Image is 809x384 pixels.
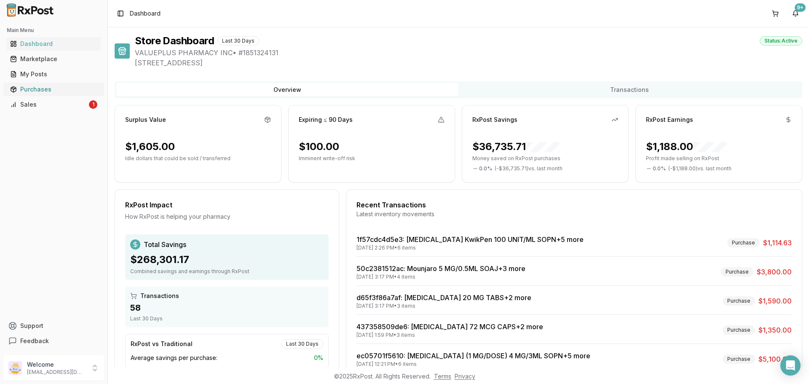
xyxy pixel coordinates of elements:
p: Welcome [27,360,86,369]
span: Total Savings [144,239,186,250]
a: 50c2381512ac: Mounjaro 5 MG/0.5ML SOAJ+3 more [356,264,525,273]
div: $100.00 [299,140,339,153]
div: Open Intercom Messenger [780,355,801,376]
p: Imminent write-off risk [299,155,445,162]
div: Purchase [723,354,755,364]
div: Purchase [727,238,760,247]
span: Dashboard [130,9,161,18]
button: Overview [116,83,458,97]
div: [DATE] 3:17 PM • 3 items [356,303,531,309]
button: Dashboard [3,37,104,51]
p: Profit made selling on RxPost [646,155,792,162]
img: RxPost Logo [3,3,57,17]
div: Purchase [723,296,755,306]
a: Dashboard [7,36,101,51]
div: Last 30 Days [130,315,324,322]
span: Average savings per purchase: [131,354,217,362]
div: Status: Active [760,36,802,46]
div: Latest inventory movements [356,210,792,218]
div: Combined savings and earnings through RxPost [130,268,324,275]
div: Expiring ≤ 90 Days [299,115,353,124]
div: Surplus Value [125,115,166,124]
img: User avatar [8,361,22,375]
div: Sales [10,100,87,109]
div: Last 30 Days [281,339,323,349]
div: Last 30 Days [217,36,259,46]
div: Dashboard [10,40,97,48]
div: Marketplace [10,55,97,63]
span: $1,590.00 [758,296,792,306]
h1: Store Dashboard [135,34,214,48]
span: 0.0 % [653,165,666,172]
button: Support [3,318,104,333]
a: Purchases [7,82,101,97]
a: My Posts [7,67,101,82]
span: Transactions [140,292,179,300]
p: Idle dollars that could be sold / transferred [125,155,271,162]
a: Sales1 [7,97,101,112]
div: [DATE] 12:21 PM • 6 items [356,361,590,368]
div: [DATE] 3:17 PM • 4 items [356,274,525,280]
span: ( - $1,188.00 ) vs. last month [668,165,731,172]
div: $268,301.17 [130,253,324,266]
p: [EMAIL_ADDRESS][DOMAIN_NAME] [27,369,86,376]
a: Privacy [455,373,475,380]
div: $1,188.00 [646,140,727,153]
p: Money saved on RxPost purchases [472,155,618,162]
a: 437358509de6: [MEDICAL_DATA] 72 MCG CAPS+2 more [356,322,543,331]
span: Feedback [20,337,49,345]
div: $1,605.00 [125,140,175,153]
a: ec05701f5610: [MEDICAL_DATA] (1 MG/DOSE) 4 MG/3ML SOPN+5 more [356,352,590,360]
a: Terms [434,373,451,380]
span: $3,800.00 [757,267,792,277]
div: [DATE] 2:26 PM • 6 items [356,244,584,251]
span: VALUEPLUS PHARMACY INC • # 1851324131 [135,48,802,58]
div: Recent Transactions [356,200,792,210]
button: My Posts [3,67,104,81]
div: RxPost Savings [472,115,517,124]
div: RxPost Earnings [646,115,693,124]
span: [STREET_ADDRESS] [135,58,802,68]
div: Purchase [721,267,753,277]
button: 9+ [789,7,802,20]
a: d65f3f86a7af: [MEDICAL_DATA] 20 MG TABS+2 more [356,293,531,302]
div: [DATE] 1:59 PM • 3 items [356,332,543,338]
div: My Posts [10,70,97,78]
div: RxPost Impact [125,200,329,210]
button: Marketplace [3,52,104,66]
button: Feedback [3,333,104,349]
div: 9+ [795,3,806,12]
nav: breadcrumb [130,9,161,18]
span: $1,350.00 [758,325,792,335]
div: How RxPost is helping your pharmacy [125,212,329,221]
a: 1f57cdc4d5e3: [MEDICAL_DATA] KwikPen 100 UNIT/ML SOPN+5 more [356,235,584,244]
div: Purchases [10,85,97,94]
span: 0 % [314,354,323,362]
div: 58 [130,302,324,314]
span: ( - $36,735.71 ) vs. last month [495,165,563,172]
div: Purchase [723,325,755,335]
span: 0.0 % [479,165,492,172]
div: $36,735.71 [472,140,560,153]
button: Transactions [458,83,801,97]
button: Purchases [3,83,104,96]
span: $5,100.00 [758,354,792,364]
button: Sales1 [3,98,104,111]
div: 1 [89,100,97,109]
a: Marketplace [7,51,101,67]
div: RxPost vs Traditional [131,340,193,348]
h2: Main Menu [7,27,101,34]
span: $1,114.63 [763,238,792,248]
